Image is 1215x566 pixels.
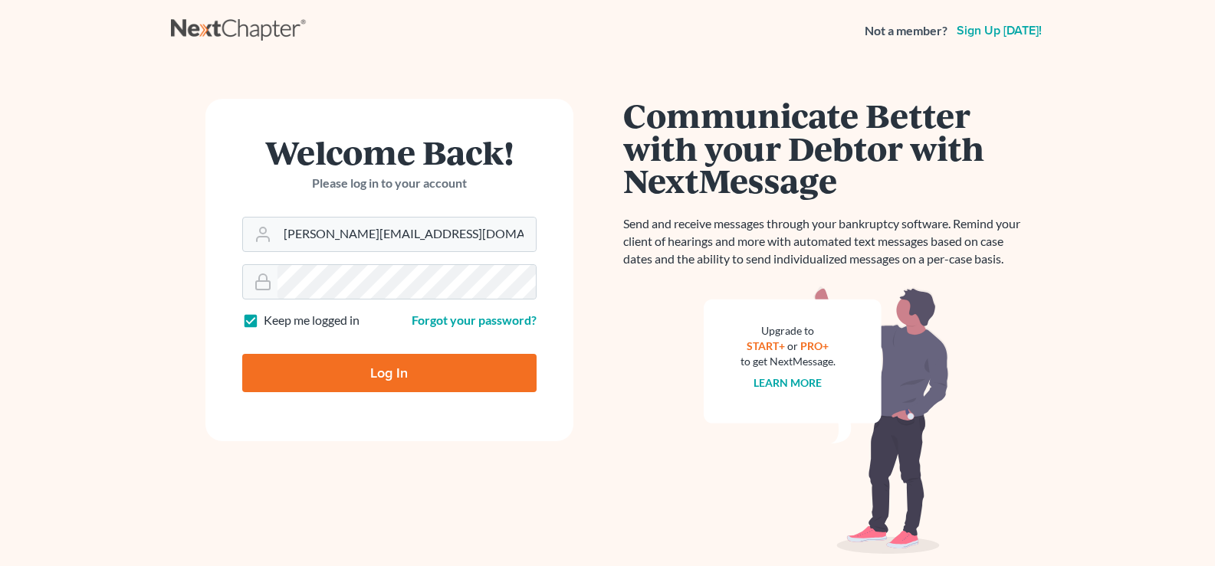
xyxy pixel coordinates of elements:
[412,312,537,327] a: Forgot your password?
[800,339,829,352] a: PRO+
[954,25,1045,37] a: Sign up [DATE]!
[754,376,822,389] a: Learn more
[623,99,1029,197] h1: Communicate Better with your Debtor with NextMessage
[242,354,537,392] input: Log In
[865,22,947,40] strong: Not a member?
[264,312,360,329] label: Keep me logged in
[704,286,949,555] img: nextmessage_bg-59042aed3d76b12b5cd301f8e5b87938c9018125f34e5fa2b7a6b67550977c72.svg
[747,339,785,352] a: START+
[242,136,537,168] h1: Welcome Back!
[277,218,536,251] input: Email Address
[623,215,1029,268] p: Send and receive messages through your bankruptcy software. Remind your client of hearings and mo...
[740,323,836,339] div: Upgrade to
[242,175,537,192] p: Please log in to your account
[787,339,798,352] span: or
[740,354,836,369] div: to get NextMessage.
